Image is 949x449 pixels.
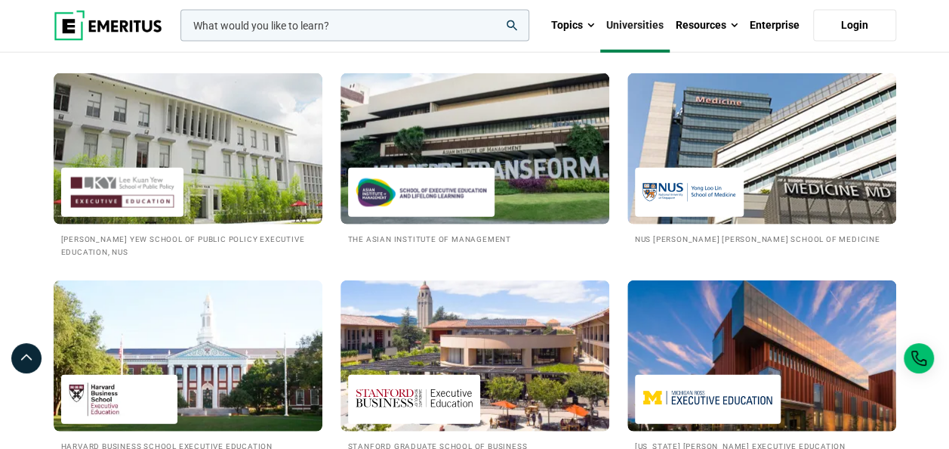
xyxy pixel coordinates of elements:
img: Asian Institute of Management [356,175,487,209]
img: NUS Yong Loo Lin School of Medicine [642,175,736,209]
h2: [PERSON_NAME] Yew School of Public Policy Executive Education, NUS [61,232,315,258]
img: Universities We Work With [627,73,896,224]
img: Universities We Work With [340,73,609,224]
a: Universities We Work With NUS Yong Loo Lin School of Medicine NUS [PERSON_NAME] [PERSON_NAME] Sch... [627,73,896,245]
img: Universities We Work With [340,280,609,432]
img: Universities We Work With [54,280,322,432]
img: Universities We Work With [54,73,322,224]
a: Universities We Work With Lee Kuan Yew School of Public Policy Executive Education, NUS [PERSON_N... [54,73,322,258]
a: Login [813,10,896,42]
img: Harvard Business School Executive Education [69,382,170,416]
a: Universities We Work With Asian Institute of Management The Asian Institute of Management [340,73,609,245]
input: woocommerce-product-search-field-0 [180,10,529,42]
img: Lee Kuan Yew School of Public Policy Executive Education, NUS [69,175,176,209]
h2: NUS [PERSON_NAME] [PERSON_NAME] School of Medicine [635,232,889,245]
img: Universities We Work With [627,280,896,432]
img: Michigan Ross Executive Education [642,382,774,416]
h2: The Asian Institute of Management [348,232,602,245]
img: Stanford Graduate School of Business [356,382,473,416]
